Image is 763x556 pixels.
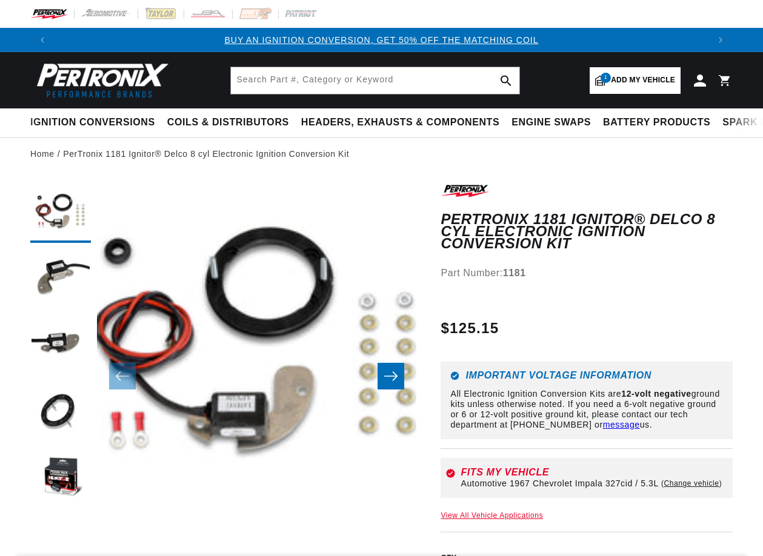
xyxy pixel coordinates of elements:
[161,108,295,137] summary: Coils & Distributors
[493,67,519,94] button: search button
[30,382,91,443] button: Load image 4 in gallery view
[461,468,728,477] div: Fits my vehicle
[30,182,91,243] button: Load image 1 in gallery view
[55,33,708,47] div: Announcement
[603,116,710,129] span: Battery Products
[441,317,499,339] span: $125.15
[30,116,155,129] span: Ignition Conversions
[30,249,91,309] button: Load image 2 in gallery view
[590,67,681,94] a: 1Add my vehicle
[441,265,733,281] div: Part Number:
[601,73,611,83] span: 1
[167,116,289,129] span: Coils & Distributors
[295,108,505,137] summary: Headers, Exhausts & Components
[603,420,640,429] a: message
[30,28,55,52] button: Translation missing: en.sections.announcements.previous_announcement
[55,33,708,47] div: 1 of 3
[461,478,658,488] span: Automotive 1967 Chevrolet Impala 327cid / 5.3L
[30,316,91,376] button: Load image 3 in gallery view
[611,74,675,86] span: Add my vehicle
[621,389,691,399] strong: 12-volt negative
[708,28,733,52] button: Translation missing: en.sections.announcements.next_announcement
[30,59,170,101] img: Pertronix
[63,147,349,161] a: PerTronix 1181 Ignitor® Delco 8 cyl Electronic Ignition Conversion Kit
[109,363,136,389] button: Slide left
[378,363,404,389] button: Slide right
[231,67,519,94] input: Search Part #, Category or Keyword
[503,268,526,278] strong: 1181
[450,371,723,380] h6: Important Voltage Information
[441,213,733,250] h1: PerTronix 1181 Ignitor® Delco 8 cyl Electronic Ignition Conversion Kit
[30,449,91,509] button: Load image 5 in gallery view
[441,511,543,520] a: View All Vehicle Applications
[30,147,55,161] a: Home
[597,108,716,137] summary: Battery Products
[661,478,722,488] a: Change vehicle
[505,108,597,137] summary: Engine Swaps
[511,116,591,129] span: Engine Swaps
[30,147,733,161] nav: breadcrumbs
[224,35,538,45] a: BUY AN IGNITION CONVERSION, GET 50% OFF THE MATCHING COIL
[30,108,161,137] summary: Ignition Conversions
[301,116,499,129] span: Headers, Exhausts & Components
[450,389,723,429] p: All Electronic Ignition Conversion Kits are ground kits unless otherwise noted. If you need a 6-v...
